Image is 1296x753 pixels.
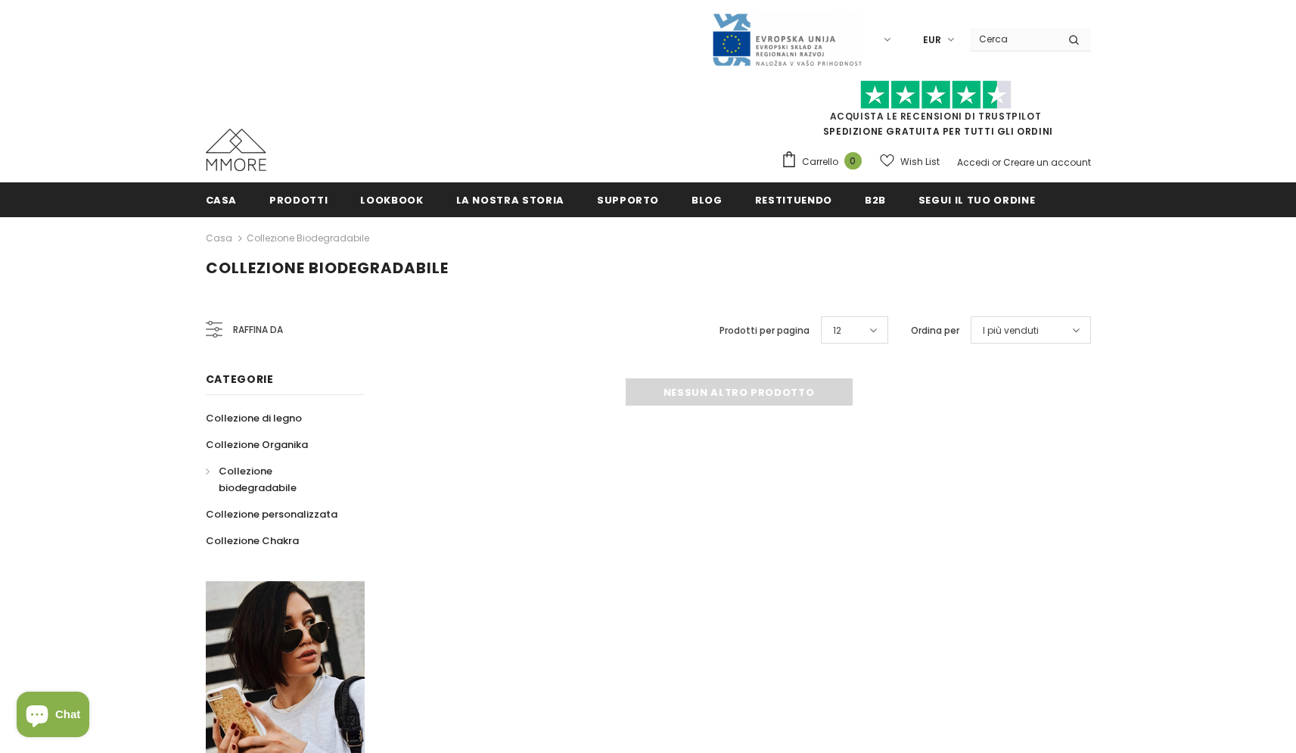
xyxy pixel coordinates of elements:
a: Wish List [880,148,940,175]
a: Carrello 0 [781,151,869,173]
a: Acquista le recensioni di TrustPilot [830,110,1042,123]
a: Collezione biodegradabile [206,458,348,501]
a: Javni Razpis [711,33,862,45]
a: Accedi [957,156,990,169]
span: Collezione Organika [206,437,308,452]
a: Restituendo [755,182,832,216]
span: Carrello [802,154,838,170]
img: Javni Razpis [711,12,862,67]
input: Search Site [970,28,1057,50]
a: Prodotti [269,182,328,216]
a: Lookbook [360,182,423,216]
a: Casa [206,182,238,216]
a: Blog [692,182,723,216]
label: Prodotti per pagina [719,323,810,338]
a: supporto [597,182,659,216]
a: La nostra storia [456,182,564,216]
span: EUR [923,33,941,48]
span: Wish List [900,154,940,170]
span: 0 [844,152,862,170]
a: Collezione Chakra [206,527,299,554]
span: Collezione biodegradabile [206,257,449,278]
label: Ordina per [911,323,959,338]
a: Collezione di legno [206,405,302,431]
inbox-online-store-chat: Shopify online store chat [12,692,94,741]
span: Prodotti [269,193,328,207]
span: B2B [865,193,886,207]
a: Collezione Organika [206,431,308,458]
span: Collezione biodegradabile [219,464,297,495]
a: Collezione biodegradabile [247,232,369,244]
a: Collezione personalizzata [206,501,337,527]
span: Collezione di legno [206,411,302,425]
a: B2B [865,182,886,216]
a: Casa [206,229,232,247]
a: Creare un account [1003,156,1091,169]
span: Collezione Chakra [206,534,299,548]
span: SPEDIZIONE GRATUITA PER TUTTI GLI ORDINI [781,87,1091,138]
span: Blog [692,193,723,207]
img: Casi MMORE [206,129,266,171]
span: Categorie [206,372,274,387]
span: Segui il tuo ordine [918,193,1035,207]
span: or [992,156,1001,169]
a: Segui il tuo ordine [918,182,1035,216]
span: Casa [206,193,238,207]
span: Lookbook [360,193,423,207]
span: supporto [597,193,659,207]
span: 12 [833,323,841,338]
img: Fidati di Pilot Stars [860,80,1012,110]
span: La nostra storia [456,193,564,207]
span: I più venduti [983,323,1039,338]
span: Collezione personalizzata [206,507,337,521]
span: Raffina da [233,322,283,338]
span: Restituendo [755,193,832,207]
